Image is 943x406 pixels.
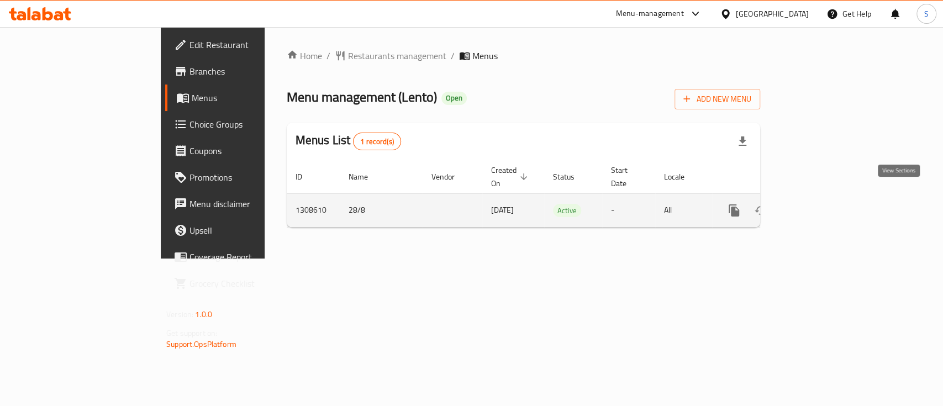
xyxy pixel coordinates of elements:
a: Upsell [165,217,318,244]
table: enhanced table [287,160,836,228]
a: Grocery Checklist [165,270,318,297]
span: Choice Groups [189,118,309,131]
a: Edit Restaurant [165,31,318,58]
td: 28/8 [340,193,423,227]
li: / [451,49,455,62]
nav: breadcrumb [287,49,760,62]
span: Restaurants management [348,49,446,62]
td: All [655,193,712,227]
td: - [602,193,655,227]
span: Menus [472,49,498,62]
div: Export file [729,128,756,155]
span: Upsell [189,224,309,237]
span: Start Date [611,164,642,190]
a: Promotions [165,164,318,191]
span: Status [553,170,589,183]
span: [DATE] [491,203,514,217]
a: Branches [165,58,318,85]
a: Restaurants management [335,49,446,62]
span: Edit Restaurant [189,38,309,51]
span: Name [349,170,382,183]
span: Created On [491,164,531,190]
span: Branches [189,65,309,78]
th: Actions [712,160,836,194]
span: 1 record(s) [354,136,401,147]
span: Grocery Checklist [189,277,309,290]
span: Add New Menu [683,92,751,106]
span: 1.0.0 [195,307,212,321]
span: Get support on: [166,326,217,340]
span: Vendor [431,170,469,183]
span: Coverage Report [189,250,309,263]
a: Menu disclaimer [165,191,318,217]
div: Open [441,92,467,105]
div: Menu-management [616,7,684,20]
button: Add New Menu [675,89,760,109]
button: more [721,197,747,224]
span: Coupons [189,144,309,157]
a: Support.OpsPlatform [166,337,236,351]
span: Promotions [189,171,309,184]
span: Menu management ( Lento ) [287,85,437,109]
span: Menu disclaimer [189,197,309,210]
span: Open [441,93,467,103]
span: Version: [166,307,193,321]
span: Locale [664,170,699,183]
a: Coverage Report [165,244,318,270]
span: S [924,8,929,20]
span: Active [553,204,581,217]
button: Change Status [747,197,774,224]
li: / [326,49,330,62]
div: [GEOGRAPHIC_DATA] [736,8,809,20]
div: Total records count [353,133,401,150]
h2: Menus List [296,132,401,150]
a: Menus [165,85,318,111]
a: Coupons [165,138,318,164]
span: ID [296,170,317,183]
a: Choice Groups [165,111,318,138]
span: Menus [192,91,309,104]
